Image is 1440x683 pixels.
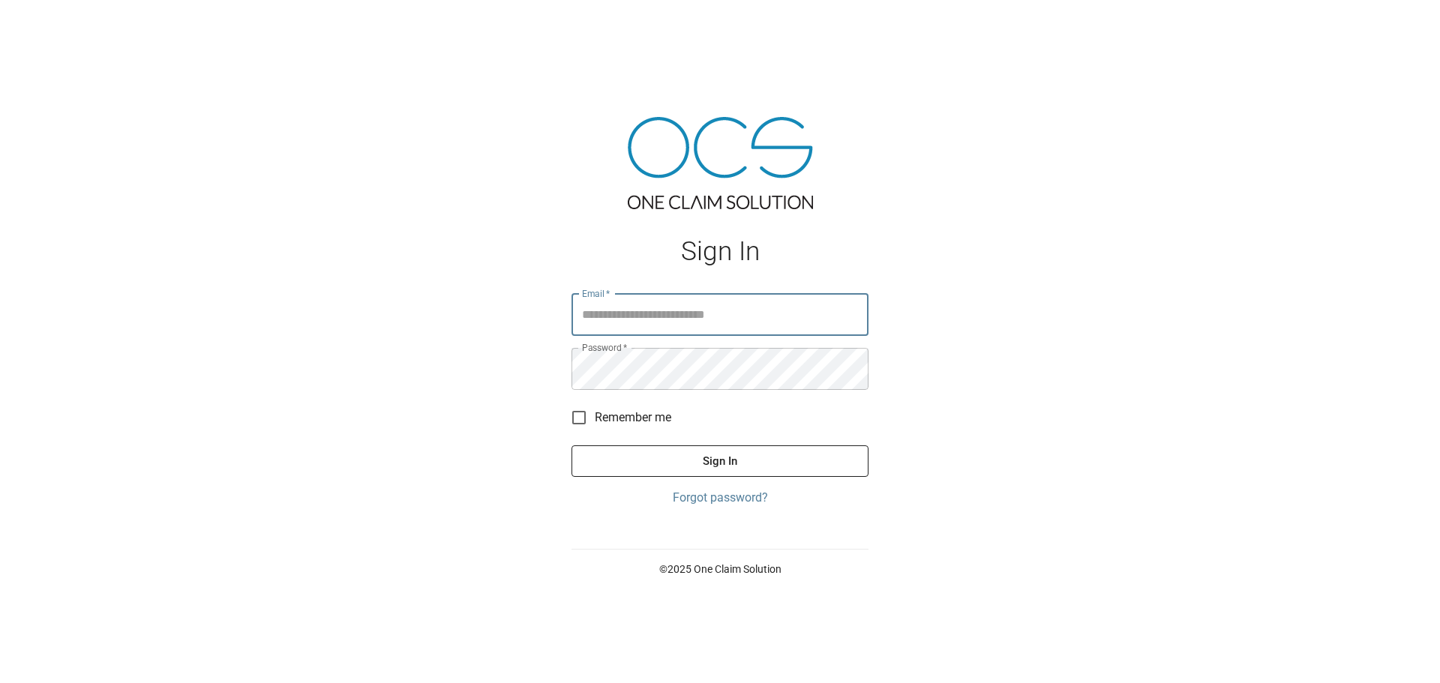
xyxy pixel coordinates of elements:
button: Sign In [571,445,868,477]
img: ocs-logo-white-transparent.png [18,9,78,39]
img: ocs-logo-tra.png [628,117,813,209]
a: Forgot password? [571,489,868,507]
p: © 2025 One Claim Solution [571,562,868,577]
h1: Sign In [571,236,868,267]
span: Remember me [595,409,671,427]
label: Email [582,287,610,300]
label: Password [582,341,627,354]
